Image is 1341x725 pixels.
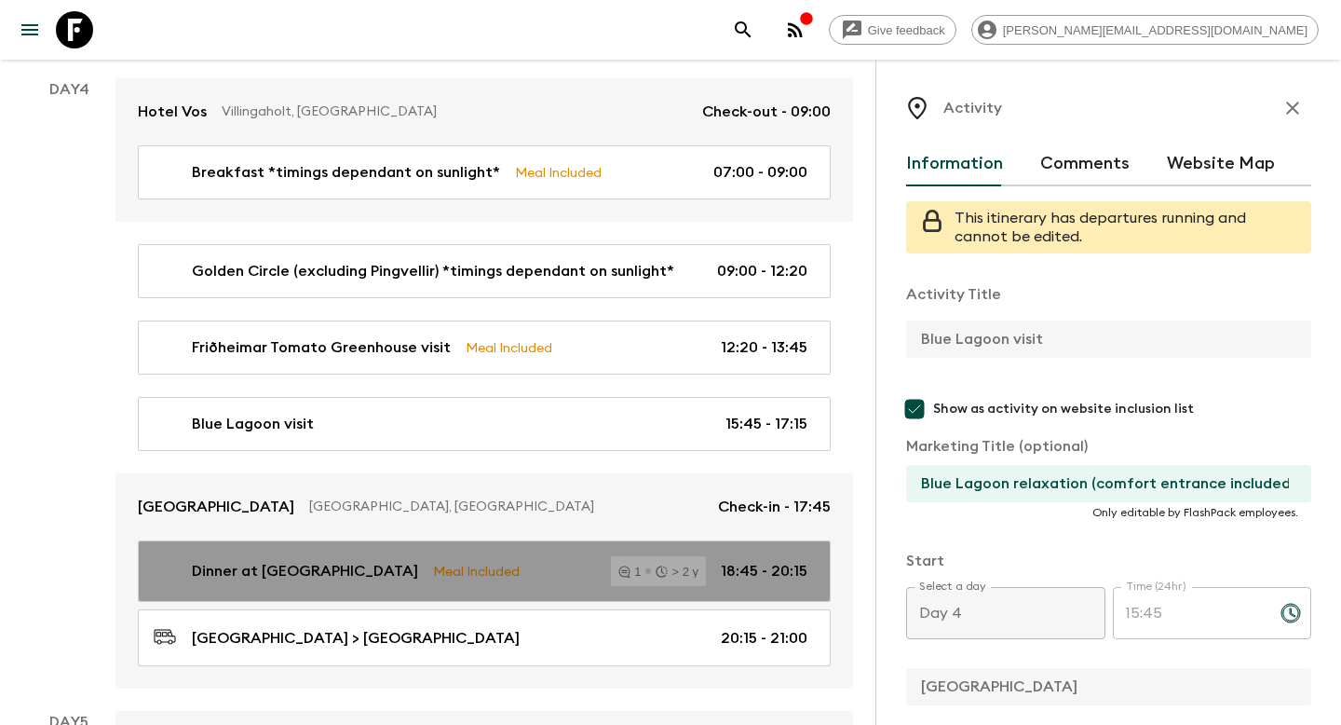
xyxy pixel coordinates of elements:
[115,78,853,145] a: Hotel VosVillingaholt, [GEOGRAPHIC_DATA]Check-out - 09:00
[466,337,552,358] p: Meal Included
[138,145,831,199] a: Breakfast *timings dependant on sunlight*Meal Included07:00 - 09:00
[702,101,831,123] p: Check-out - 09:00
[906,435,1311,458] p: Marketing Title (optional)
[192,627,520,650] p: [GEOGRAPHIC_DATA] > [GEOGRAPHIC_DATA]
[115,473,853,540] a: [GEOGRAPHIC_DATA][GEOGRAPHIC_DATA], [GEOGRAPHIC_DATA]Check-in - 17:45
[138,609,831,666] a: [GEOGRAPHIC_DATA] > [GEOGRAPHIC_DATA]20:15 - 21:00
[656,566,698,578] div: > 2 y
[618,566,641,578] div: 1
[138,101,207,123] p: Hotel Vos
[721,560,807,582] p: 18:45 - 20:15
[829,15,956,45] a: Give feedback
[192,336,451,359] p: Friðheimar Tomato Greenhouse visit
[717,260,807,282] p: 09:00 - 12:20
[933,400,1194,418] span: Show as activity on website inclusion list
[11,11,48,48] button: menu
[138,540,831,602] a: Dinner at [GEOGRAPHIC_DATA]Meal Included1> 2 y18:45 - 20:15
[943,97,1002,119] p: Activity
[1040,142,1130,186] button: Comments
[1167,142,1275,186] button: Website Map
[1113,587,1266,639] input: hh:mm
[138,397,831,451] a: Blue Lagoon visit15:45 - 17:15
[1126,579,1186,595] label: Time (24hr)
[309,498,703,516] p: [GEOGRAPHIC_DATA], [GEOGRAPHIC_DATA]
[721,336,807,359] p: 12:20 - 13:45
[906,465,1296,502] input: If necessary, use this field to override activity title
[718,496,831,518] p: Check-in - 17:45
[138,496,294,518] p: [GEOGRAPHIC_DATA]
[725,11,762,48] button: search adventures
[192,161,500,184] p: Breakfast *timings dependant on sunlight*
[906,550,1311,572] p: Start
[955,211,1246,244] span: This itinerary has departures running and cannot be edited.
[725,413,807,435] p: 15:45 - 17:15
[919,579,985,595] label: Select a day
[515,162,602,183] p: Meal Included
[993,23,1318,37] span: [PERSON_NAME][EMAIL_ADDRESS][DOMAIN_NAME]
[222,103,687,121] p: Villingaholt, [GEOGRAPHIC_DATA]
[721,627,807,650] p: 20:15 - 21:00
[192,260,674,282] p: Golden Circle (excluding Pingvellir) *timings dependant on sunlight*
[713,161,807,184] p: 07:00 - 09:00
[192,413,314,435] p: Blue Lagoon visit
[906,283,1311,306] p: Activity Title
[138,321,831,375] a: Friðheimar Tomato Greenhouse visitMeal Included12:20 - 13:45
[138,244,831,298] a: Golden Circle (excluding Pingvellir) *timings dependant on sunlight*09:00 - 12:20
[919,505,1298,520] p: Only editable by FlashPack employees.
[22,78,115,101] p: Day 4
[192,560,418,582] p: Dinner at [GEOGRAPHIC_DATA]
[858,23,955,37] span: Give feedback
[906,142,1003,186] button: Information
[971,15,1319,45] div: [PERSON_NAME][EMAIL_ADDRESS][DOMAIN_NAME]
[433,561,520,581] p: Meal Included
